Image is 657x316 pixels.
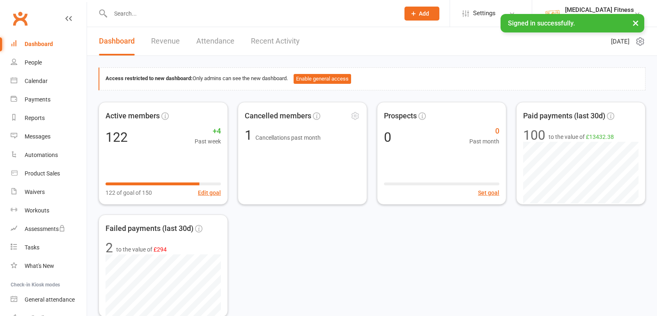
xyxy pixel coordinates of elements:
[245,127,255,143] span: 1
[25,152,58,158] div: Automations
[11,109,87,127] a: Reports
[11,201,87,220] a: Workouts
[565,6,634,14] div: [MEDICAL_DATA] Fitness
[11,53,87,72] a: People
[25,226,65,232] div: Assessments
[384,110,417,122] span: Prospects
[106,110,160,122] span: Active members
[628,14,643,32] button: ×
[611,37,629,46] span: [DATE]
[25,263,54,269] div: What's New
[469,125,499,137] span: 0
[106,223,193,235] span: Failed payments (last 30d)
[25,170,60,177] div: Product Sales
[195,125,221,137] span: +4
[11,183,87,201] a: Waivers
[473,4,496,23] span: Settings
[586,134,614,140] span: £13432.38
[25,189,45,195] div: Waivers
[11,220,87,238] a: Assessments
[11,127,87,146] a: Messages
[25,133,51,140] div: Messages
[25,59,42,66] div: People
[11,257,87,275] a: What's New
[198,188,221,197] button: Edit goal
[106,75,193,81] strong: Access restricted to new dashboard:
[508,19,575,27] span: Signed in successfully.
[255,134,321,141] span: Cancellations past month
[11,146,87,164] a: Automations
[25,115,45,121] div: Reports
[404,7,439,21] button: Add
[11,72,87,90] a: Calendar
[151,27,180,55] a: Revenue
[25,78,48,84] div: Calendar
[106,188,152,197] span: 122 of goal of 150
[11,90,87,109] a: Payments
[116,245,167,254] span: to the value of
[384,131,391,144] div: 0
[523,129,545,142] div: 100
[106,241,113,254] div: 2
[11,164,87,183] a: Product Sales
[25,41,53,47] div: Dashboard
[25,207,49,214] div: Workouts
[106,74,639,84] div: Only admins can see the new dashboard.
[25,296,75,303] div: General attendance
[544,5,561,22] img: thumb_image1569280052.png
[251,27,300,55] a: Recent Activity
[565,14,634,21] div: [MEDICAL_DATA] Fitness
[196,27,234,55] a: Attendance
[195,137,221,146] span: Past week
[469,137,499,146] span: Past month
[108,8,394,19] input: Search...
[294,74,351,84] button: Enable general access
[419,10,429,17] span: Add
[25,244,39,251] div: Tasks
[245,110,311,122] span: Cancelled members
[549,132,614,141] span: to the value of
[154,246,167,253] span: £294
[478,188,499,197] button: Set goal
[11,291,87,309] a: General attendance kiosk mode
[25,96,51,103] div: Payments
[11,238,87,257] a: Tasks
[11,35,87,53] a: Dashboard
[10,8,30,29] a: Clubworx
[106,131,128,144] div: 122
[99,27,135,55] a: Dashboard
[523,110,605,122] span: Paid payments (last 30d)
